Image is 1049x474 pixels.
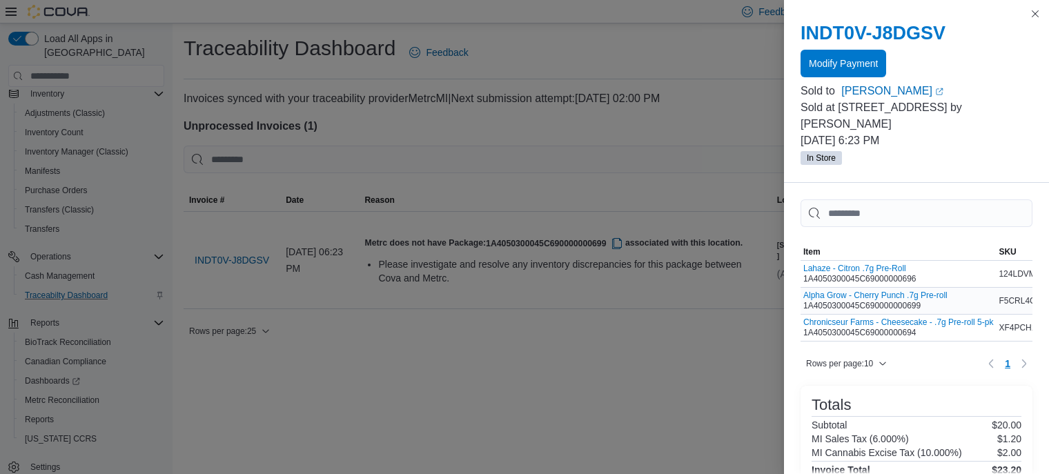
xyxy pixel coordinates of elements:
[997,433,1021,444] p: $1.20
[807,152,836,164] span: In Store
[999,322,1041,333] span: XF4PCH1Y
[803,317,993,327] button: Chronicseur Farms - Cheesecake - .7g Pre-roll 5-pk
[1005,357,1010,371] span: 1
[801,50,886,77] button: Modify Payment
[983,353,1032,375] nav: Pagination for table: MemoryTable from EuiInMemoryTable
[992,419,1021,431] p: $20.00
[803,317,993,338] div: 1A4050300045C69000000694
[803,246,821,257] span: Item
[999,353,1016,375] button: Page 1 of 1
[803,290,948,311] div: 1A4050300045C690000000699
[801,99,1032,132] p: Sold at [STREET_ADDRESS] by [PERSON_NAME]
[801,151,842,165] span: In Store
[1027,6,1043,22] button: Close this dialog
[841,83,1032,99] a: [PERSON_NAME]External link
[801,244,996,260] button: Item
[999,353,1016,375] ul: Pagination for table: MemoryTable from EuiInMemoryTable
[996,244,1044,260] button: SKU
[801,199,1032,227] input: This is a search bar. As you type, the results lower in the page will automatically filter.
[801,22,1032,44] h2: INDT0V-J8DGSV
[999,268,1041,279] span: 124LDVMC
[812,447,962,458] h6: MI Cannabis Excise Tax (10.000%)
[801,83,839,99] div: Sold to
[803,290,948,300] button: Alpha Grow - Cherry Punch .7g Pre-roll
[1016,355,1032,372] button: Next page
[935,88,943,96] svg: External link
[999,246,1016,257] span: SKU
[809,57,878,70] span: Modify Payment
[999,295,1041,306] span: F5CRL4GY
[801,132,1032,149] p: [DATE] 6:23 PM
[812,419,847,431] h6: Subtotal
[803,264,916,273] button: Lahaze - Citron .7g Pre-Roll
[997,447,1021,458] p: $2.00
[812,433,909,444] h6: MI Sales Tax (6.000%)
[812,397,851,413] h3: Totals
[983,355,999,372] button: Previous page
[806,358,873,369] span: Rows per page : 10
[803,264,916,284] div: 1A4050300045C69000000696
[801,355,892,372] button: Rows per page:10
